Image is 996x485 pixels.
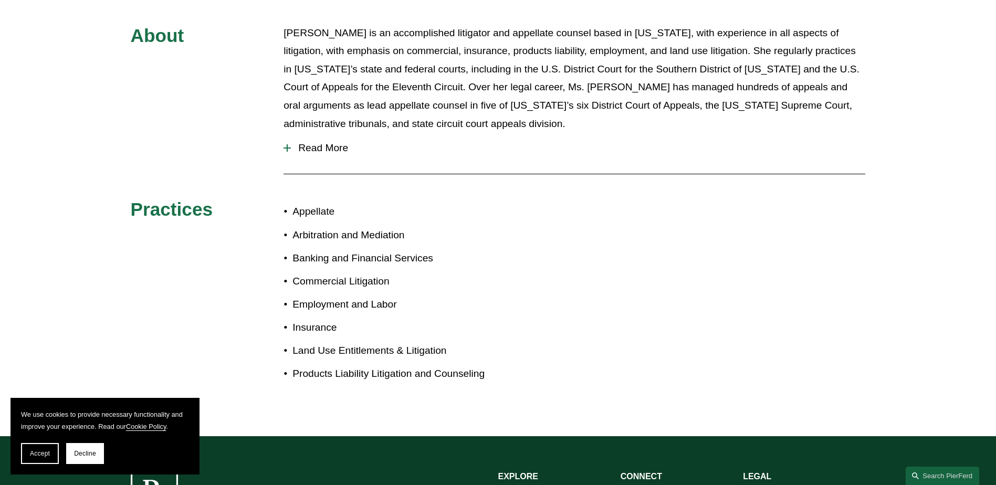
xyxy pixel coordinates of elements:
[292,296,498,314] p: Employment and Labor
[292,226,498,245] p: Arbitration and Mediation
[292,319,498,337] p: Insurance
[30,450,50,457] span: Accept
[284,24,865,133] p: [PERSON_NAME] is an accomplished litigator and appellate counsel based in [US_STATE], with experi...
[21,443,59,464] button: Accept
[11,398,200,475] section: Cookie banner
[284,134,865,162] button: Read More
[126,423,166,430] a: Cookie Policy
[906,467,979,485] a: Search this site
[743,472,771,481] strong: LEGAL
[74,450,96,457] span: Decline
[292,342,498,360] p: Land Use Entitlements & Litigation
[66,443,104,464] button: Decline
[292,365,498,383] p: Products Liability Litigation and Counseling
[292,249,498,268] p: Banking and Financial Services
[621,472,662,481] strong: CONNECT
[292,272,498,291] p: Commercial Litigation
[131,199,213,219] span: Practices
[291,142,865,154] span: Read More
[292,203,498,221] p: Appellate
[21,408,189,433] p: We use cookies to provide necessary functionality and improve your experience. Read our .
[498,472,538,481] strong: EXPLORE
[131,25,184,46] span: About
